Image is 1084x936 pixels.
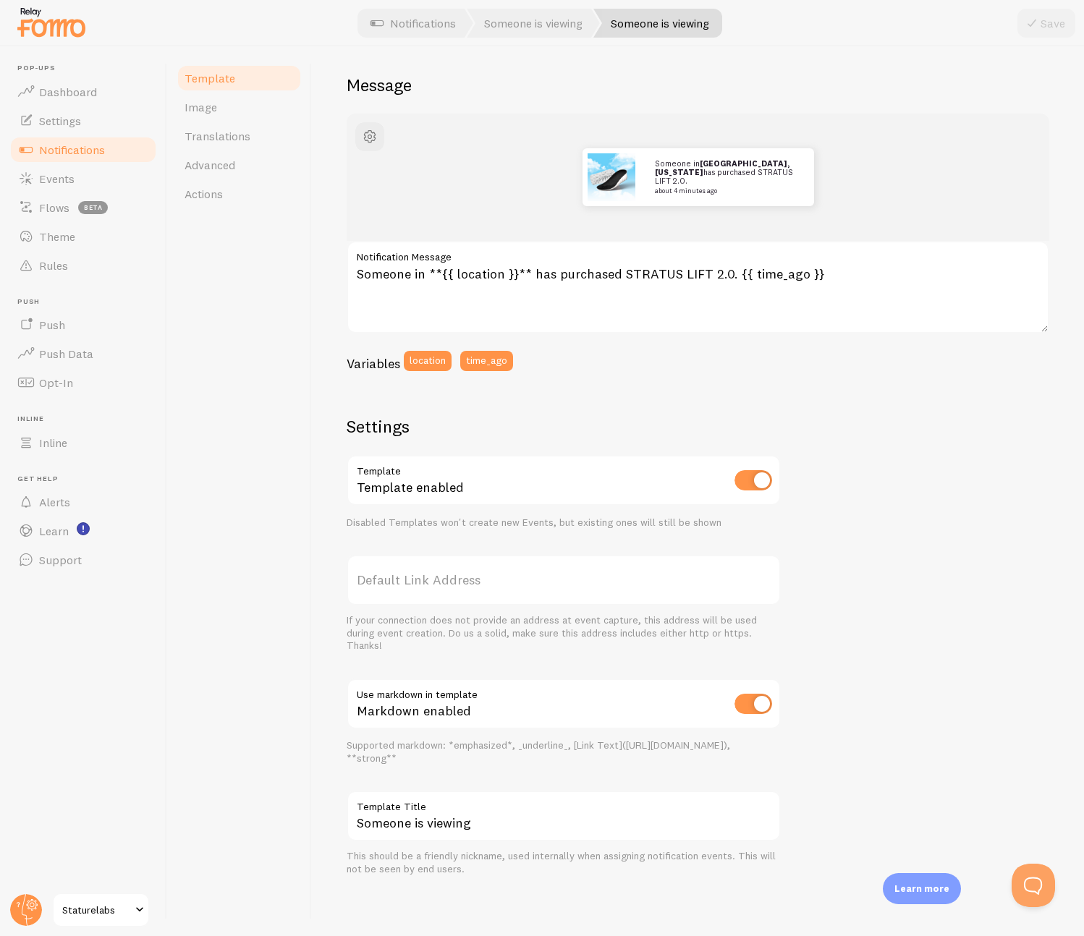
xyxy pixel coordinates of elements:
span: Alerts [39,495,70,509]
span: Translations [185,129,250,143]
div: This should be a friendly nickname, used internally when assigning notification events. This will... [347,850,781,875]
span: Template [185,71,235,85]
span: Actions [185,187,223,201]
span: beta [78,201,108,214]
span: Dashboard [39,85,97,99]
svg: <p>Watch New Feature Tutorials!</p> [77,522,90,535]
span: Staturelabs [62,901,131,919]
img: fomo-relay-logo-orange.svg [15,4,88,41]
a: Inline [9,428,158,457]
img: Fomo [588,153,635,201]
a: Push Data [9,339,158,368]
button: time_ago [460,351,513,371]
a: Learn [9,516,158,545]
a: Events [9,164,158,193]
a: Actions [176,179,302,208]
span: Get Help [17,475,158,484]
a: Image [176,93,302,122]
a: Settings [9,106,158,135]
span: Inline [17,414,158,424]
a: Dashboard [9,77,158,106]
span: Events [39,171,75,186]
span: Push [39,318,65,332]
div: Disabled Templates won't create new Events, but existing ones will still be shown [347,516,781,529]
p: Learn more [894,882,949,895]
span: Inline [39,435,67,450]
label: Template Title [347,791,781,815]
a: Theme [9,222,158,251]
label: Default Link Address [347,555,781,605]
span: Push [17,297,158,307]
a: Support [9,545,158,574]
div: If your connection does not provide an address at event capture, this address will be used during... [347,614,781,652]
div: Template enabled [347,455,781,508]
span: Push Data [39,346,93,361]
a: Opt-In [9,368,158,397]
span: Opt-In [39,375,73,390]
div: Supported markdown: *emphasized*, _underline_, [Link Text]([URL][DOMAIN_NAME]), **strong** [347,739,781,765]
strong: [GEOGRAPHIC_DATA], [US_STATE] [655,158,789,177]
label: Notification Message [347,241,1049,265]
span: Settings [39,114,81,128]
a: Alerts [9,488,158,516]
button: location [404,351,452,371]
a: Rules [9,251,158,280]
a: Advanced [176,150,302,179]
span: Flows [39,200,69,215]
small: about 4 minutes ago [655,187,795,195]
p: Someone in has purchased STRATUS LIFT 2.0. [655,159,800,195]
iframe: Help Scout Beacon - Open [1012,864,1055,907]
a: Flows beta [9,193,158,222]
a: Template [176,64,302,93]
span: Learn [39,524,69,538]
h3: Variables [347,355,400,372]
h2: Settings [347,415,781,438]
span: Notifications [39,142,105,157]
a: Push [9,310,158,339]
div: Learn more [883,873,961,904]
h2: Message [347,74,1049,96]
a: Staturelabs [52,893,150,927]
span: Advanced [185,158,235,172]
span: Support [39,553,82,567]
a: Translations [176,122,302,150]
span: Rules [39,258,68,273]
span: Theme [39,229,75,244]
span: Pop-ups [17,64,158,73]
span: Image [185,100,217,114]
div: Markdown enabled [347,678,781,731]
a: Notifications [9,135,158,164]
